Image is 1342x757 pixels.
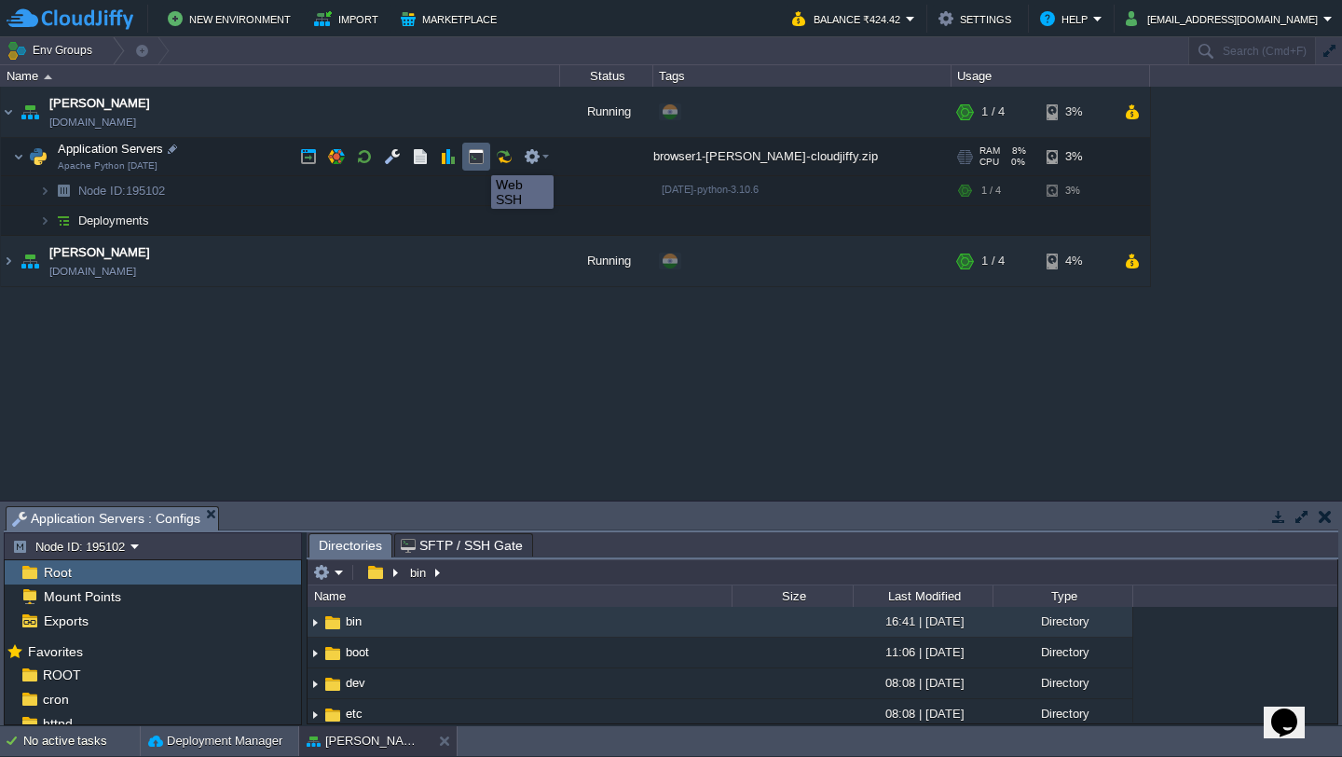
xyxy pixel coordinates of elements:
span: 0% [1006,157,1025,168]
div: 1 / 4 [981,176,1001,205]
div: Size [733,585,853,607]
button: Settings [938,7,1017,30]
span: [DATE]-python-3.10.6 [662,184,759,195]
a: Application ServersApache Python [DATE] [56,142,166,156]
div: browser1-[PERSON_NAME]-cloudjiffy.zip [653,138,952,175]
img: AMDAwAAAACH5BAEAAAAALAAAAAABAAEAAAICRAEAOw== [17,87,43,137]
span: Application Servers : Configs [12,507,200,530]
span: SFTP / SSH Gate [401,534,523,557]
div: 11:06 | [DATE] [853,638,993,667]
img: AMDAwAAAACH5BAEAAAAALAAAAAABAAEAAAICRAEAOw== [25,138,51,175]
button: [PERSON_NAME] [307,732,424,750]
a: ROOT [39,667,84,683]
button: Help [1040,7,1093,30]
img: AMDAwAAAACH5BAEAAAAALAAAAAABAAEAAAICRAEAOw== [322,705,343,725]
div: 4% [1047,236,1107,286]
button: Import [314,7,384,30]
div: 1 / 4 [981,87,1005,137]
a: Node ID:195102 [76,183,168,199]
span: 195102 [76,183,168,199]
img: AMDAwAAAACH5BAEAAAAALAAAAAABAAEAAAICRAEAOw== [322,674,343,695]
img: AMDAwAAAACH5BAEAAAAALAAAAAABAAEAAAICRAEAOw== [322,643,343,664]
div: 16:41 | [DATE] [853,607,993,636]
a: Exports [40,612,91,629]
img: AMDAwAAAACH5BAEAAAAALAAAAAABAAEAAAICRAEAOw== [322,612,343,633]
button: bin [407,564,431,581]
a: [DOMAIN_NAME] [49,113,136,131]
img: AMDAwAAAACH5BAEAAAAALAAAAAABAAEAAAICRAEAOw== [17,236,43,286]
img: AMDAwAAAACH5BAEAAAAALAAAAAABAAEAAAICRAEAOw== [50,176,76,205]
a: etc [343,706,365,722]
div: Directory [993,668,1132,697]
a: httpd [39,715,75,732]
div: Web SSH [496,177,549,207]
span: Directories [319,534,382,557]
div: No active tasks [23,726,140,756]
button: [EMAIL_ADDRESS][DOMAIN_NAME] [1126,7,1323,30]
button: Env Groups [7,37,99,63]
img: AMDAwAAAACH5BAEAAAAALAAAAAABAAEAAAICRAEAOw== [308,639,322,668]
span: Node ID: [78,184,126,198]
img: AMDAwAAAACH5BAEAAAAALAAAAAABAAEAAAICRAEAOw== [308,669,322,698]
a: Deployments [76,213,152,228]
div: 08:08 | [DATE] [853,668,993,697]
img: CloudJiffy [7,7,133,31]
div: Running [560,87,653,137]
a: [DOMAIN_NAME] [49,262,136,281]
div: 3% [1047,138,1107,175]
img: AMDAwAAAACH5BAEAAAAALAAAAAABAAEAAAICRAEAOw== [50,206,76,235]
img: AMDAwAAAACH5BAEAAAAALAAAAAABAAEAAAICRAEAOw== [308,608,322,637]
div: 3% [1047,87,1107,137]
span: 8% [1007,145,1026,157]
div: Directory [993,607,1132,636]
a: Root [40,564,75,581]
a: Favorites [24,644,86,659]
img: AMDAwAAAACH5BAEAAAAALAAAAAABAAEAAAICRAEAOw== [308,700,322,729]
div: Tags [654,65,951,87]
div: Name [309,585,732,607]
button: Node ID: 195102 [12,538,130,555]
span: boot [343,644,372,660]
div: Last Modified [855,585,993,607]
div: 08:08 | [DATE] [853,699,993,728]
div: Status [561,65,652,87]
a: [PERSON_NAME] [49,243,150,262]
a: Mount Points [40,588,124,605]
img: AMDAwAAAACH5BAEAAAAALAAAAAABAAEAAAICRAEAOw== [39,176,50,205]
span: Application Servers [56,141,166,157]
a: [PERSON_NAME] [49,94,150,113]
div: Usage [952,65,1149,87]
button: Marketplace [401,7,502,30]
img: AMDAwAAAACH5BAEAAAAALAAAAAABAAEAAAICRAEAOw== [13,138,24,175]
img: AMDAwAAAACH5BAEAAAAALAAAAAABAAEAAAICRAEAOw== [1,87,16,137]
span: Apache Python [DATE] [58,160,157,172]
a: bin [343,613,364,629]
img: AMDAwAAAACH5BAEAAAAALAAAAAABAAEAAAICRAEAOw== [1,236,16,286]
span: Favorites [24,643,86,660]
div: Type [994,585,1132,607]
div: Directory [993,699,1132,728]
button: New Environment [168,7,296,30]
a: cron [39,691,72,708]
div: Running [560,236,653,286]
span: RAM [979,145,1000,157]
iframe: chat widget [1264,682,1323,738]
a: dev [343,675,368,691]
img: AMDAwAAAACH5BAEAAAAALAAAAAABAAEAAAICRAEAOw== [44,75,52,79]
div: Name [2,65,559,87]
img: AMDAwAAAACH5BAEAAAAALAAAAAABAAEAAAICRAEAOw== [39,206,50,235]
div: 3% [1047,176,1107,205]
button: Deployment Manager [148,732,282,750]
